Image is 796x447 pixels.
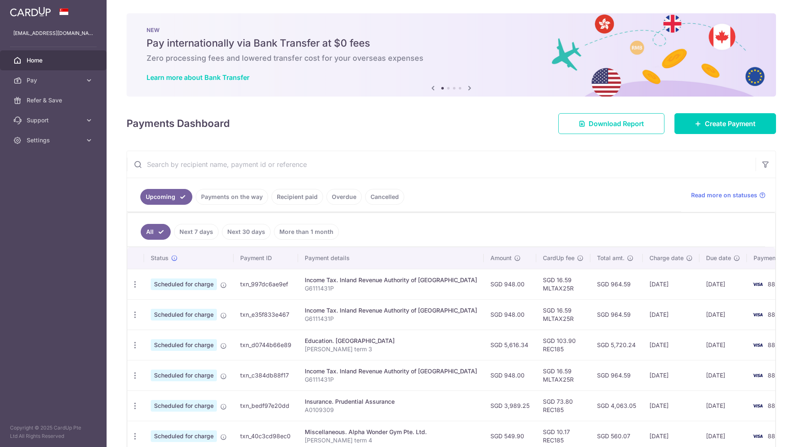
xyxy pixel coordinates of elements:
[271,189,323,205] a: Recipient paid
[768,311,782,318] span: 8878
[27,56,82,65] span: Home
[13,29,93,37] p: [EMAIL_ADDRESS][DOMAIN_NAME]
[305,306,477,315] div: Income Tax. Inland Revenue Authority of [GEOGRAPHIC_DATA]
[590,330,643,360] td: SGD 5,720.24
[749,431,766,441] img: Bank Card
[147,37,756,50] h5: Pay internationally via Bank Transfer at $0 fees
[27,136,82,144] span: Settings
[768,432,782,440] span: 8878
[749,340,766,350] img: Bank Card
[699,360,747,390] td: [DATE]
[590,390,643,421] td: SGD 4,063.05
[484,330,536,360] td: SGD 5,616.34
[234,299,298,330] td: txn_e35f833e467
[768,372,782,379] span: 8878
[536,390,590,421] td: SGD 73.80 REC185
[326,189,362,205] a: Overdue
[706,254,731,262] span: Due date
[643,360,699,390] td: [DATE]
[699,330,747,360] td: [DATE]
[699,390,747,421] td: [DATE]
[234,247,298,269] th: Payment ID
[643,330,699,360] td: [DATE]
[365,189,404,205] a: Cancelled
[674,113,776,134] a: Create Payment
[589,119,644,129] span: Download Report
[305,375,477,384] p: G6111431P
[10,7,51,17] img: CardUp
[127,151,756,178] input: Search by recipient name, payment id or reference
[305,367,477,375] div: Income Tax. Inland Revenue Authority of [GEOGRAPHIC_DATA]
[298,247,484,269] th: Payment details
[147,53,756,63] h6: Zero processing fees and lowered transfer cost for your overseas expenses
[305,436,477,445] p: [PERSON_NAME] term 4
[27,116,82,124] span: Support
[643,269,699,299] td: [DATE]
[643,299,699,330] td: [DATE]
[536,299,590,330] td: SGD 16.59 MLTAX25R
[305,276,477,284] div: Income Tax. Inland Revenue Authority of [GEOGRAPHIC_DATA]
[151,254,169,262] span: Status
[234,269,298,299] td: txn_997dc6ae9ef
[749,370,766,380] img: Bank Card
[151,370,217,381] span: Scheduled for charge
[140,189,192,205] a: Upcoming
[768,281,782,288] span: 8878
[151,309,217,320] span: Scheduled for charge
[196,189,268,205] a: Payments on the way
[590,269,643,299] td: SGD 964.59
[151,430,217,442] span: Scheduled for charge
[705,119,756,129] span: Create Payment
[699,299,747,330] td: [DATE]
[590,299,643,330] td: SGD 964.59
[234,330,298,360] td: txn_d0744b66e89
[643,390,699,421] td: [DATE]
[484,390,536,421] td: SGD 3,989.25
[691,191,757,199] span: Read more on statuses
[234,390,298,421] td: txn_bedf97e20dd
[305,428,477,436] div: Miscellaneous. Alpha Wonder Gym Pte. Ltd.
[127,13,776,97] img: Bank transfer banner
[27,76,82,84] span: Pay
[597,254,624,262] span: Total amt.
[536,330,590,360] td: SGD 103.90 REC185
[305,406,477,414] p: A0109309
[222,224,271,240] a: Next 30 days
[305,397,477,406] div: Insurance. Prudential Assurance
[768,341,782,348] span: 8878
[543,254,575,262] span: CardUp fee
[536,269,590,299] td: SGD 16.59 MLTAX25R
[484,360,536,390] td: SGD 948.00
[151,400,217,412] span: Scheduled for charge
[305,315,477,323] p: G6111431P
[141,224,171,240] a: All
[749,279,766,289] img: Bank Card
[749,401,766,411] img: Bank Card
[151,339,217,351] span: Scheduled for charge
[484,299,536,330] td: SGD 948.00
[174,224,219,240] a: Next 7 days
[274,224,339,240] a: More than 1 month
[305,337,477,345] div: Education. [GEOGRAPHIC_DATA]
[305,284,477,293] p: G6111431P
[768,402,782,409] span: 8878
[699,269,747,299] td: [DATE]
[558,113,664,134] a: Download Report
[147,73,249,82] a: Learn more about Bank Transfer
[147,27,756,33] p: NEW
[27,96,82,104] span: Refer & Save
[649,254,684,262] span: Charge date
[590,360,643,390] td: SGD 964.59
[691,191,766,199] a: Read more on statuses
[536,360,590,390] td: SGD 16.59 MLTAX25R
[484,269,536,299] td: SGD 948.00
[234,360,298,390] td: txn_c384db88f17
[151,278,217,290] span: Scheduled for charge
[127,116,230,131] h4: Payments Dashboard
[749,310,766,320] img: Bank Card
[305,345,477,353] p: [PERSON_NAME] term 3
[490,254,512,262] span: Amount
